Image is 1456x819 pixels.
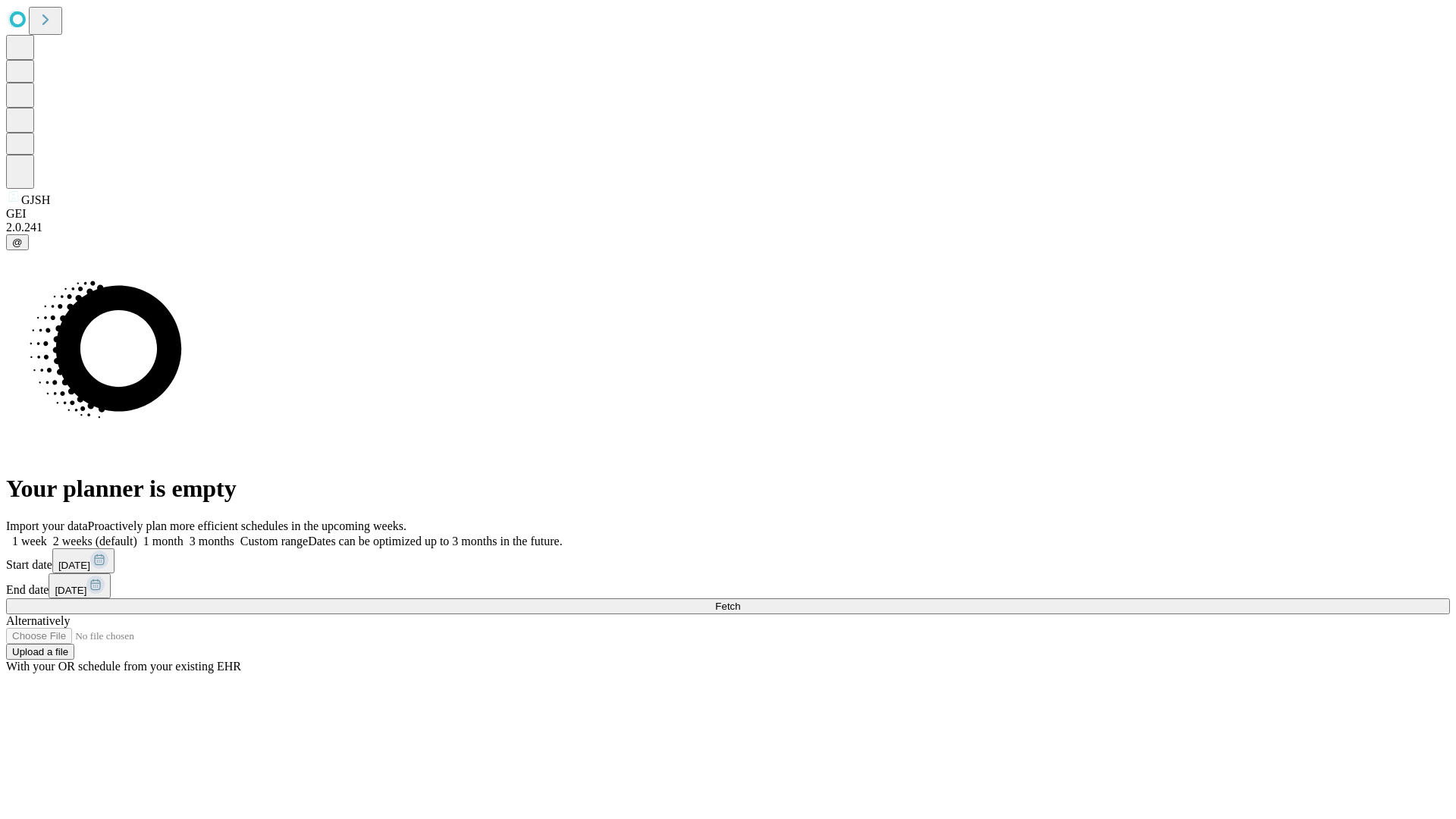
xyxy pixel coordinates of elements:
div: GEI [6,207,1450,221]
span: @ [12,237,23,248]
button: Fetch [6,598,1450,614]
span: 2 weeks (default) [53,535,137,548]
button: @ [6,234,29,250]
span: Alternatively [6,614,70,627]
h1: Your planner is empty [6,475,1450,503]
button: Upload a file [6,644,74,660]
span: Dates can be optimized up to 3 months in the future. [308,535,562,548]
span: 1 month [143,535,184,548]
button: [DATE] [49,573,111,598]
span: Custom range [240,535,308,548]
span: 3 months [190,535,234,548]
span: [DATE] [58,560,90,571]
span: Fetch [715,601,740,612]
span: Import your data [6,519,88,532]
span: With your OR schedule from your existing EHR [6,660,241,673]
div: 2.0.241 [6,221,1450,234]
div: End date [6,573,1450,598]
span: Proactively plan more efficient schedules in the upcoming weeks. [88,519,406,532]
div: Start date [6,548,1450,573]
span: 1 week [12,535,47,548]
span: GJSH [21,193,50,206]
span: [DATE] [55,585,86,596]
button: [DATE] [52,548,115,573]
